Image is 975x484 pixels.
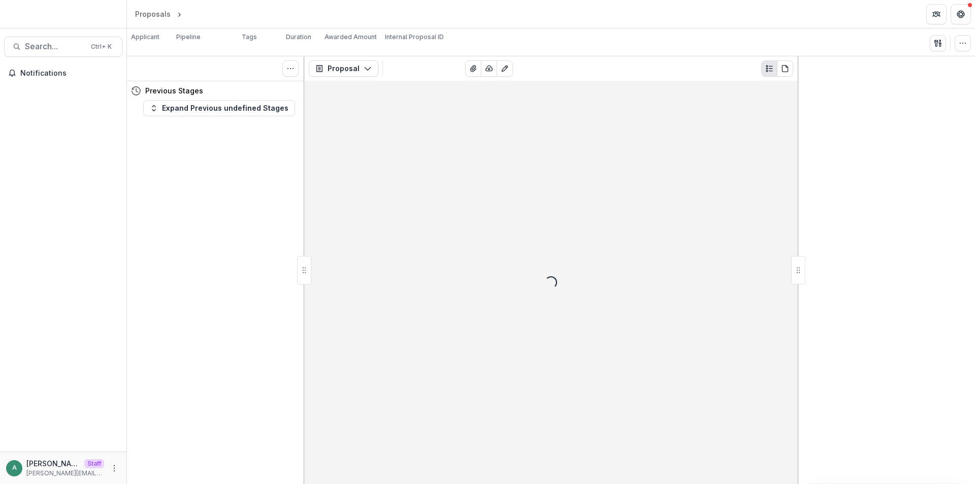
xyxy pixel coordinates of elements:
div: Proposals [135,9,171,19]
p: [PERSON_NAME][EMAIL_ADDRESS][DOMAIN_NAME] [26,458,80,469]
nav: breadcrumb [131,7,227,21]
h4: Previous Stages [145,85,203,96]
span: Search... [25,42,85,51]
span: Notifications [20,69,118,78]
p: Applicant [131,33,159,42]
button: PDF view [777,60,793,77]
button: Expand Previous undefined Stages [143,100,295,116]
p: Tags [242,33,257,42]
button: Search... [4,37,122,57]
button: Partners [926,4,947,24]
a: Proposals [131,7,175,21]
p: Duration [286,33,311,42]
div: anveet@trytemelio.com [12,465,17,471]
button: Notifications [4,65,122,81]
p: Awarded Amount [324,33,377,42]
p: [PERSON_NAME][EMAIL_ADDRESS][DOMAIN_NAME] [26,469,104,478]
button: Plaintext view [761,60,777,77]
p: Pipeline [176,33,201,42]
p: Staff [84,459,104,468]
button: Proposal [309,60,378,77]
button: More [108,462,120,474]
p: Internal Proposal ID [385,33,444,42]
button: Edit as form [497,60,513,77]
button: Get Help [951,4,971,24]
button: Toggle View Cancelled Tasks [282,60,299,77]
button: View Attached Files [465,60,481,77]
div: Ctrl + K [89,41,114,52]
